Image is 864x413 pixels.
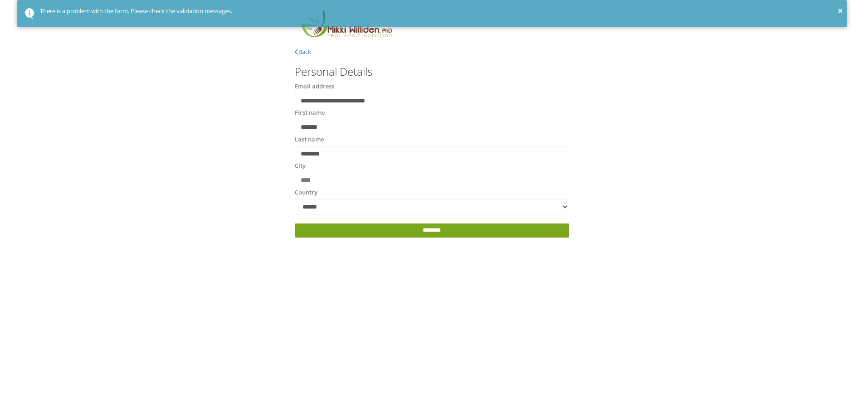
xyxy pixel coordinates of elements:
[295,66,569,78] h3: Personal Details
[295,108,325,117] label: First name
[295,82,334,91] label: Email address
[295,48,311,56] a: Back
[295,188,317,197] label: Country
[295,135,324,144] label: Last name
[40,7,840,16] div: There is a problem with the form. Please check the validation messages.
[838,4,843,18] button: ×
[295,161,306,170] label: City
